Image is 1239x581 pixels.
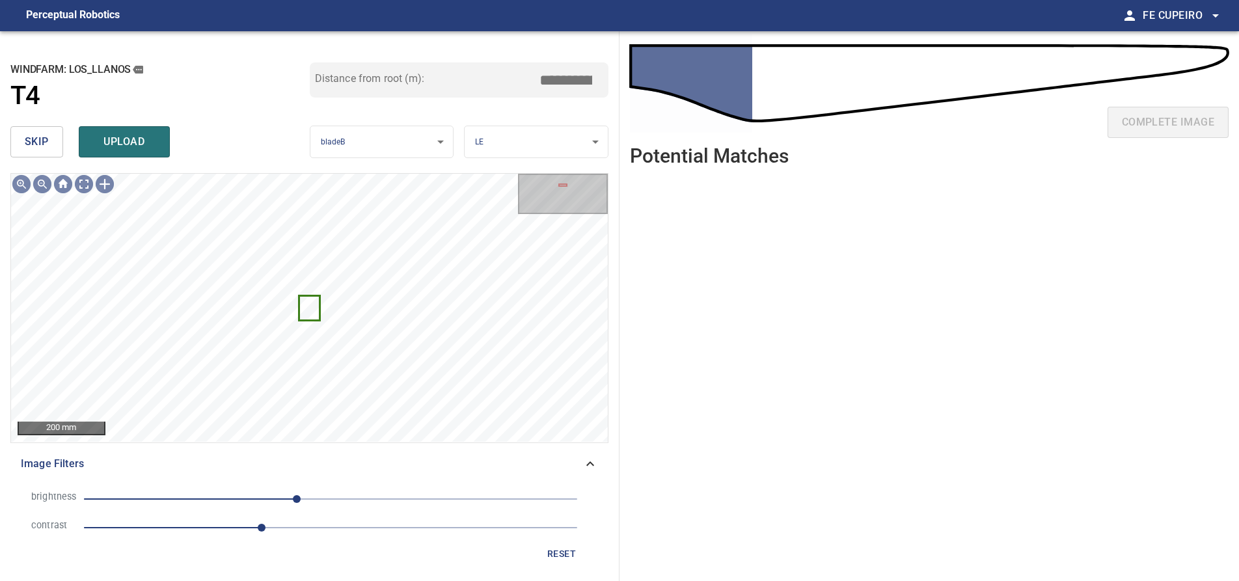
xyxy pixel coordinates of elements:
div: LE [465,126,608,159]
img: Toggle selection [94,174,115,195]
p: brightness [31,490,74,504]
img: Go home [53,174,74,195]
img: Zoom in [11,174,32,195]
p: contrast [31,519,74,533]
span: Fe Cupeiro [1143,7,1223,25]
span: person [1122,8,1137,23]
button: upload [79,126,170,157]
h1: T4 [10,81,40,111]
span: Image Filters [21,456,582,472]
span: LE [475,137,483,146]
span: arrow_drop_down [1208,8,1223,23]
span: reset [546,546,577,562]
img: Toggle full page [74,174,94,195]
a: T4 [10,81,310,111]
span: bladeB [321,137,346,146]
div: bladeB [310,126,454,159]
span: skip [25,133,49,151]
span: upload [93,133,156,151]
button: Fe Cupeiro [1137,3,1223,29]
button: skip [10,126,63,157]
label: Distance from root (m): [315,74,424,84]
img: Zoom out [32,174,53,195]
figcaption: Perceptual Robotics [26,5,120,26]
div: Image Filters [10,448,608,480]
button: reset [541,542,582,566]
button: copy message details [131,62,145,77]
h2: windfarm: Los_Llanos [10,62,310,77]
h2: Potential Matches [630,145,789,167]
